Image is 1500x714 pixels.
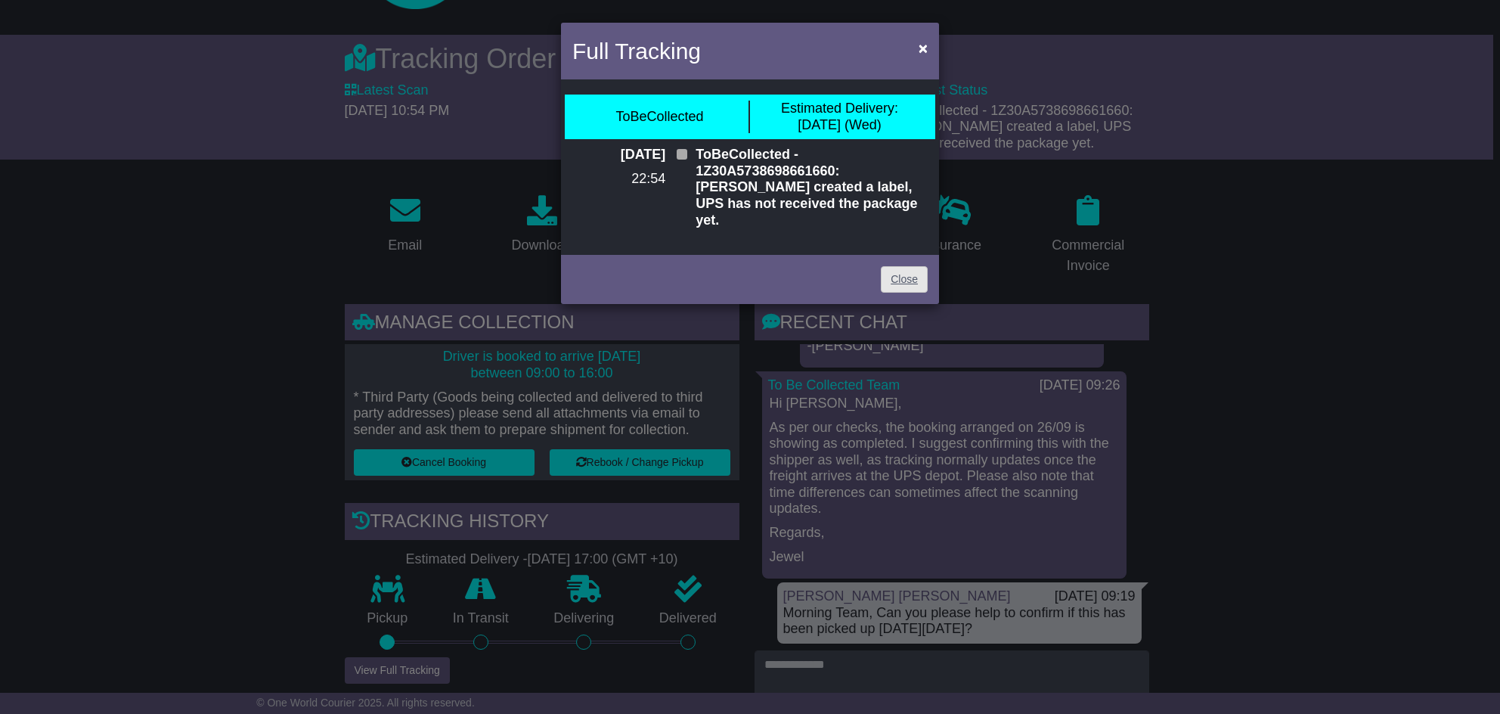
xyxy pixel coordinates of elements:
div: [DATE] (Wed) [781,101,898,133]
p: ToBeCollected - 1Z30A5738698661660: [PERSON_NAME] created a label, UPS has not received the packa... [696,147,928,228]
button: Close [911,33,935,64]
a: Close [881,266,928,293]
div: ToBeCollected [615,109,703,126]
span: Estimated Delivery: [781,101,898,116]
p: 22:54 [572,171,665,188]
span: × [919,39,928,57]
p: [DATE] [572,147,665,163]
h4: Full Tracking [572,34,701,68]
